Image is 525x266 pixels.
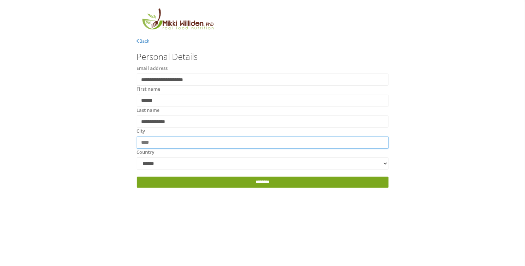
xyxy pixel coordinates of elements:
a: Back [137,38,150,44]
h3: Personal Details [137,52,389,61]
label: First name [137,86,160,93]
label: Last name [137,107,160,114]
label: Email address [137,65,168,72]
img: MikkiLogoMain.png [137,7,218,34]
label: Country [137,149,155,156]
label: City [137,128,145,135]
